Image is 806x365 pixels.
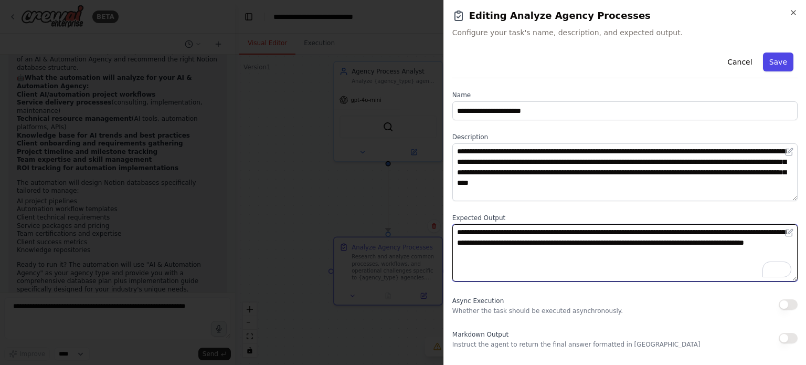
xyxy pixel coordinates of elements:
label: Description [452,133,798,141]
button: Cancel [721,53,758,71]
span: Async Execution [452,297,504,305]
p: Instruct the agent to return the final answer formatted in [GEOGRAPHIC_DATA] [452,340,701,349]
p: Whether the task should be executed asynchronously. [452,307,623,315]
label: Name [452,91,798,99]
span: Markdown Output [452,331,508,338]
button: Save [763,53,793,71]
label: Expected Output [452,214,798,222]
span: Configure your task's name, description, and expected output. [452,27,798,38]
button: Open in editor [783,226,796,239]
button: Open in editor [783,145,796,158]
textarea: To enrich screen reader interactions, please activate Accessibility in Grammarly extension settings [452,224,798,282]
h2: Editing Analyze Agency Processes [452,8,798,23]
